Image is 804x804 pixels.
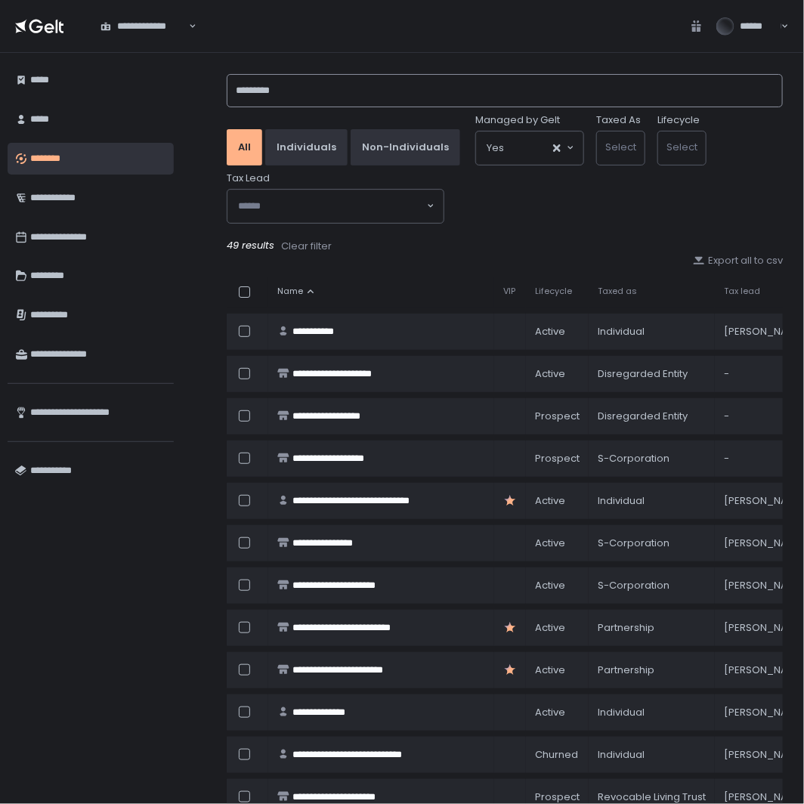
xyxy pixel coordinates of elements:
button: Clear Selected [553,144,561,152]
div: S-Corporation [598,452,706,465]
input: Search for option [238,199,425,214]
span: active [535,579,565,592]
div: Search for option [227,190,444,223]
span: active [535,325,565,339]
span: Tax Lead [227,172,270,185]
span: active [535,706,565,719]
div: S-Corporation [598,579,706,592]
span: prospect [535,410,580,423]
div: All [238,141,251,154]
span: Name [277,286,303,297]
label: Lifecycle [657,113,700,127]
button: All [227,129,262,165]
span: active [535,621,565,635]
button: Clear filter [280,239,332,254]
button: Non-Individuals [351,129,460,165]
span: prospect [535,790,580,804]
span: Select [605,140,636,154]
div: Individual [598,325,706,339]
div: 49 results [227,239,783,254]
span: active [535,537,565,550]
input: Search for option [504,141,552,156]
div: Revocable Living Trust [598,790,706,804]
div: Non-Individuals [362,141,449,154]
div: Individuals [277,141,336,154]
span: active [535,663,565,677]
button: Export all to csv [693,254,783,267]
button: Individuals [265,129,348,165]
span: churned [535,748,578,762]
div: Search for option [476,131,583,165]
span: active [535,367,565,381]
span: VIP [503,286,515,297]
div: Individual [598,706,706,719]
div: Search for option [91,10,196,42]
div: Disregarded Entity [598,367,706,381]
div: Individual [598,494,706,508]
div: Partnership [598,621,706,635]
span: Managed by Gelt [475,113,560,127]
span: Select [666,140,697,154]
span: Taxed as [598,286,637,297]
span: active [535,494,565,508]
span: prospect [535,452,580,465]
div: Individual [598,748,706,762]
div: S-Corporation [598,537,706,550]
span: Lifecycle [535,286,572,297]
span: Tax lead [724,286,760,297]
span: Yes [487,141,504,156]
div: Disregarded Entity [598,410,706,423]
div: Partnership [598,663,706,677]
label: Taxed As [596,113,641,127]
div: Clear filter [281,240,332,253]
